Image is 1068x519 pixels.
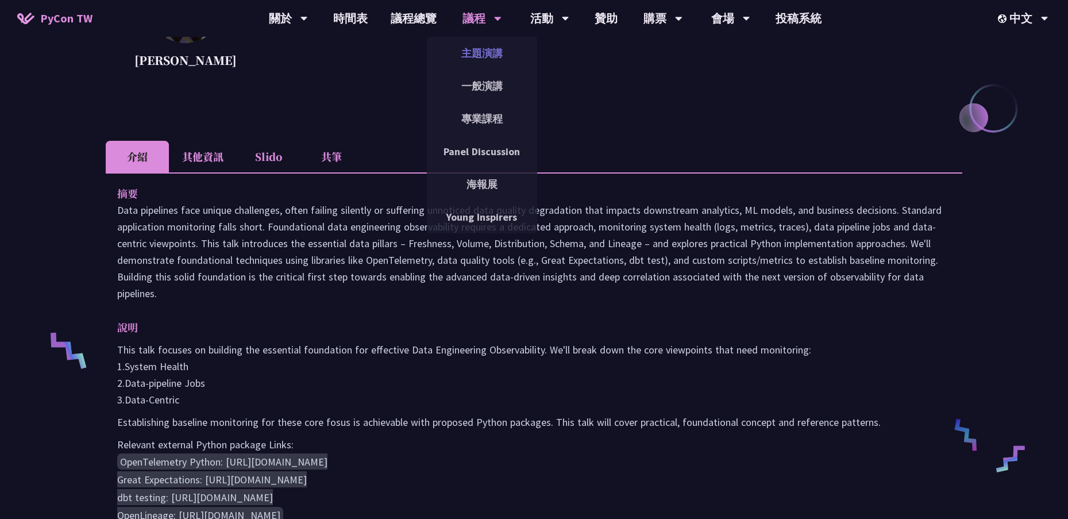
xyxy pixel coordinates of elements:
p: Relevant external Python package Links: [117,436,951,453]
a: Panel Discussion [427,138,537,165]
span: PyCon TW [40,10,92,27]
p: Establishing baseline monitoring for these core fosus is achievable with proposed Python packages... [117,414,951,430]
p: Data pipelines face unique challenges, often failing silently or suffering unnoticed data quality... [117,202,951,302]
li: 其他資訊 [169,141,237,172]
li: 介紹 [106,141,169,172]
p: 摘要 [117,185,928,202]
a: 專業課程 [427,105,537,132]
img: Locale Icon [998,14,1009,23]
a: 主題演講 [427,40,537,67]
p: [PERSON_NAME] [134,52,237,69]
p: 說明 [117,319,928,336]
a: 海報展 [427,171,537,198]
p: This talk focuses on building the essential foundation for effective Data Engineering Observabili... [117,341,951,408]
a: PyCon TW [6,4,104,33]
li: Slido [237,141,300,172]
li: 共筆 [300,141,363,172]
a: 一般演講 [427,72,537,99]
a: Young Inspirers [427,203,537,230]
img: Home icon of PyCon TW 2025 [17,13,34,24]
